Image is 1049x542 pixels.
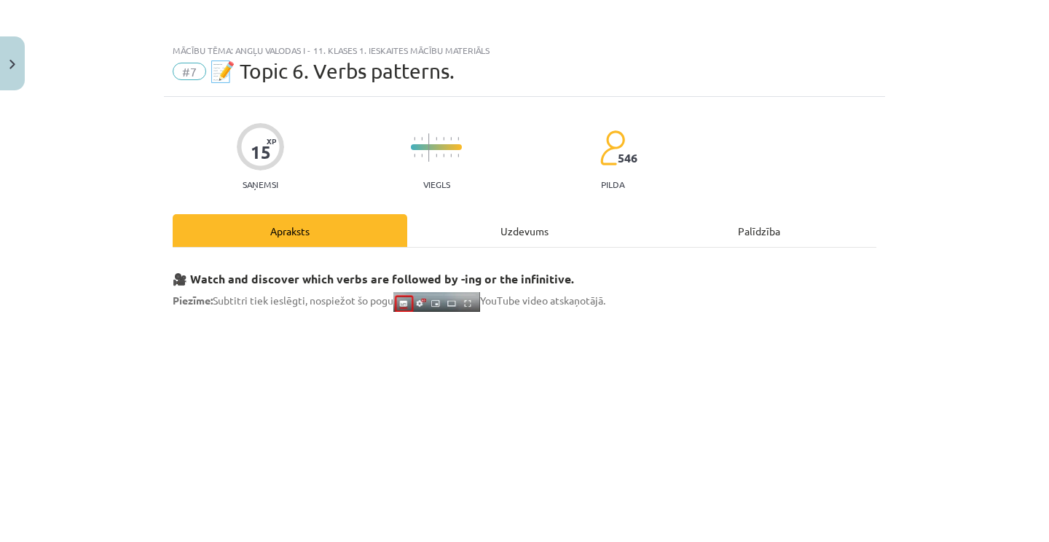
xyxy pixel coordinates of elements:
img: icon-short-line-57e1e144782c952c97e751825c79c345078a6d821885a25fce030b3d8c18986b.svg [443,154,444,157]
img: icon-short-line-57e1e144782c952c97e751825c79c345078a6d821885a25fce030b3d8c18986b.svg [421,137,423,141]
div: Uzdevums [407,214,642,247]
span: 📝 Topic 6. Verbs patterns. [210,59,455,83]
img: icon-short-line-57e1e144782c952c97e751825c79c345078a6d821885a25fce030b3d8c18986b.svg [414,137,415,141]
div: 15 [251,142,271,162]
img: icon-short-line-57e1e144782c952c97e751825c79c345078a6d821885a25fce030b3d8c18986b.svg [450,137,452,141]
img: icon-short-line-57e1e144782c952c97e751825c79c345078a6d821885a25fce030b3d8c18986b.svg [450,154,452,157]
div: Apraksts [173,214,407,247]
span: XP [267,137,276,145]
span: Subtitri tiek ieslēgti, nospiežot šo pogu YouTube video atskaņotājā. [173,294,605,307]
img: icon-short-line-57e1e144782c952c97e751825c79c345078a6d821885a25fce030b3d8c18986b.svg [421,154,423,157]
img: icon-short-line-57e1e144782c952c97e751825c79c345078a6d821885a25fce030b3d8c18986b.svg [414,154,415,157]
p: Viegls [423,179,450,189]
img: icon-short-line-57e1e144782c952c97e751825c79c345078a6d821885a25fce030b3d8c18986b.svg [457,154,459,157]
p: pilda [601,179,624,189]
div: Mācību tēma: Angļu valodas i - 11. klases 1. ieskaites mācību materiāls [173,45,876,55]
img: students-c634bb4e5e11cddfef0936a35e636f08e4e9abd3cc4e673bd6f9a4125e45ecb1.svg [600,130,625,166]
img: icon-close-lesson-0947bae3869378f0d4975bcd49f059093ad1ed9edebbc8119c70593378902aed.svg [9,60,15,69]
span: #7 [173,63,206,80]
strong: 🎥 Watch and discover which verbs are followed by -ing or the infinitive. [173,271,574,286]
div: Palīdzība [642,214,876,247]
p: Saņemsi [237,179,284,189]
img: icon-short-line-57e1e144782c952c97e751825c79c345078a6d821885a25fce030b3d8c18986b.svg [457,137,459,141]
img: icon-short-line-57e1e144782c952c97e751825c79c345078a6d821885a25fce030b3d8c18986b.svg [436,137,437,141]
img: icon-short-line-57e1e144782c952c97e751825c79c345078a6d821885a25fce030b3d8c18986b.svg [436,154,437,157]
span: 546 [618,152,637,165]
strong: Piezīme: [173,294,213,307]
img: icon-long-line-d9ea69661e0d244f92f715978eff75569469978d946b2353a9bb055b3ed8787d.svg [428,133,430,162]
img: icon-short-line-57e1e144782c952c97e751825c79c345078a6d821885a25fce030b3d8c18986b.svg [443,137,444,141]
